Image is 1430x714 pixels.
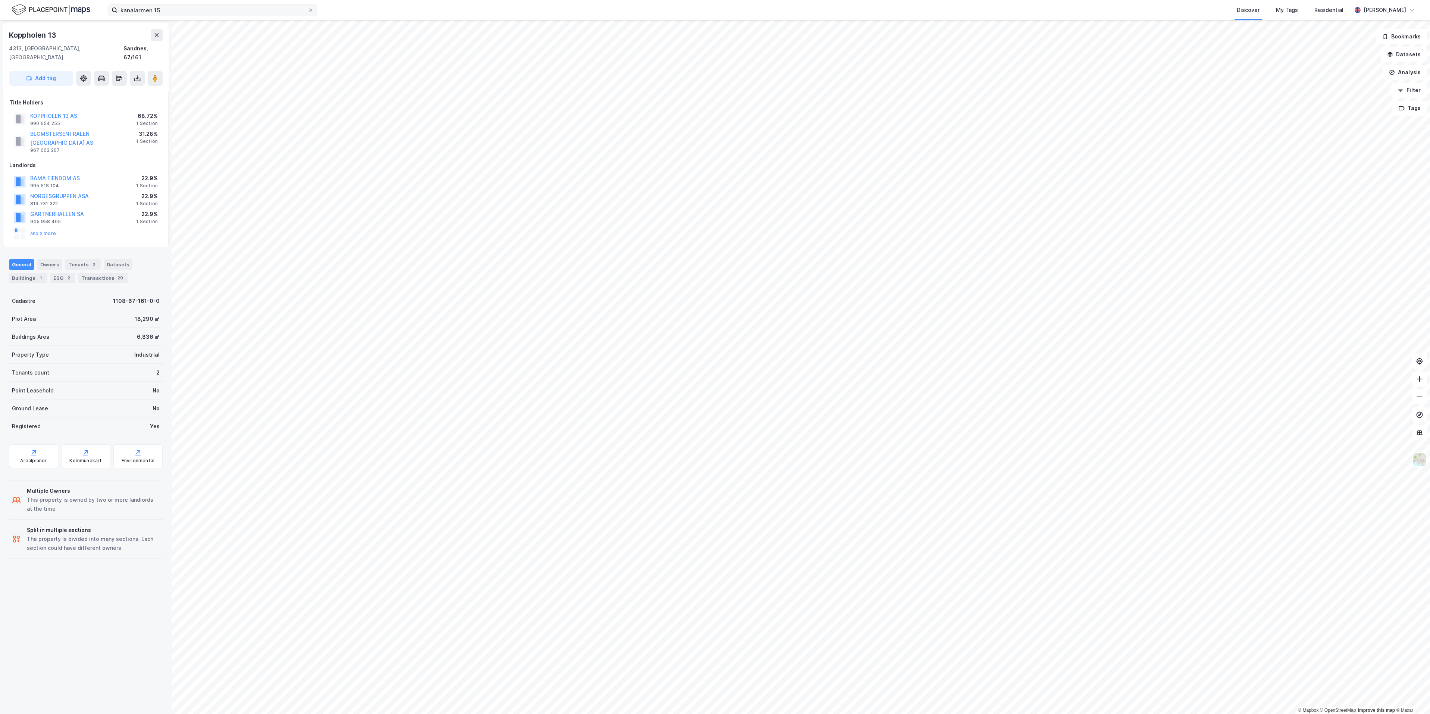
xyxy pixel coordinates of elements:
button: Datasets [1381,47,1427,62]
img: Z [1412,452,1427,467]
div: Tenants [65,259,101,270]
div: Datasets [104,259,132,270]
div: 2 [156,368,160,377]
div: 967 063 207 [30,147,60,153]
div: 2 [90,261,98,268]
div: 4313, [GEOGRAPHIC_DATA], [GEOGRAPHIC_DATA] [9,44,123,62]
div: 990 654 255 [30,120,60,126]
div: Yes [150,422,160,431]
div: 1 Section [136,120,158,126]
a: OpenStreetMap [1320,708,1356,713]
div: No [153,404,160,413]
div: Tenants count [12,368,49,377]
div: Discover [1237,6,1260,15]
button: Bookmarks [1376,29,1427,44]
div: 68.72% [136,112,158,120]
a: Mapbox [1298,708,1318,713]
div: Environmental [122,458,155,464]
div: 1 Section [136,183,158,189]
div: 6,836 ㎡ [137,332,160,341]
div: 22.9% [136,210,158,219]
div: This property is owned by two or more landlords at the time [27,495,160,513]
div: Koppholen 13 [9,29,58,41]
div: 22.9% [136,174,158,183]
div: Cadastre [12,297,35,306]
div: 945 958 405 [30,219,61,225]
div: 31.28% [136,129,158,138]
div: 1 Section [136,201,158,207]
button: Analysis [1383,65,1427,80]
div: 22.9% [136,192,158,201]
div: The property is divided into many sections. Each section could have different owners [27,535,160,552]
div: Buildings [9,273,47,283]
img: logo.f888ab2527a4732fd821a326f86c7f29.svg [12,3,90,16]
div: No [153,386,160,395]
div: [PERSON_NAME] [1364,6,1406,15]
div: Ground Lease [12,404,48,413]
div: Transactions [78,273,128,283]
div: Kommunekart [69,458,102,464]
div: 1108-67-161-0-0 [113,297,160,306]
div: Arealplaner [20,458,47,464]
button: Tags [1392,101,1427,116]
iframe: Chat Widget [1393,678,1430,714]
div: Property Type [12,350,49,359]
div: My Tags [1276,6,1298,15]
div: 1 [37,274,44,282]
div: 2 [65,274,72,282]
button: Filter [1391,83,1427,98]
div: Plot Area [12,314,36,323]
div: 995 518 104 [30,183,59,189]
div: Split in multiple sections [27,526,160,535]
a: Improve this map [1358,708,1395,713]
div: 819 731 322 [30,201,58,207]
div: 29 [116,274,125,282]
div: ESG [50,273,75,283]
div: General [9,259,34,270]
div: 18,290 ㎡ [135,314,160,323]
div: 1 Section [136,219,158,225]
div: Owners [37,259,62,270]
div: Registered [12,422,41,431]
div: Point Leasehold [12,386,54,395]
input: Search by address, cadastre, landlords, tenants or people [117,4,308,16]
div: Sandnes, 67/161 [123,44,163,62]
div: Buildings Area [12,332,49,341]
div: Residential [1314,6,1343,15]
div: Multiple Owners [27,486,160,495]
div: Landlords [9,161,162,170]
button: Add tag [9,71,73,86]
div: Industrial [134,350,160,359]
div: Title Holders [9,98,162,107]
div: 1 Section [136,138,158,144]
